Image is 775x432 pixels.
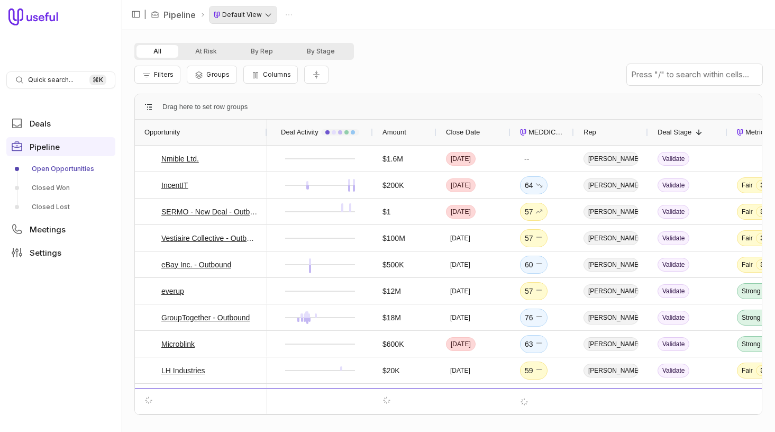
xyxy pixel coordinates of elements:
span: Validate [658,364,689,377]
time: [DATE] [450,366,470,375]
div: $18M [382,311,401,324]
input: Press "/" to search within cells... [627,64,762,85]
span: Validate [658,152,689,166]
a: LH Industries [161,364,205,377]
a: GroupTogether - Outbound [161,311,250,324]
div: 57 [525,205,543,218]
button: Collapse all rows [304,66,329,84]
div: $1 [382,205,391,218]
span: [PERSON_NAME] [583,258,639,272]
div: -- [524,152,529,165]
a: everup [161,285,184,298]
button: All [136,45,178,58]
div: 64 [525,179,543,192]
a: Closed Won [6,179,115,196]
span: Strong [742,393,760,401]
div: 59 [525,364,543,377]
span: [PERSON_NAME] [583,231,639,245]
a: Pipeline [163,8,196,21]
span: Validate [658,178,689,192]
div: $500K [382,258,404,271]
span: Deal Activity [281,126,318,139]
span: Meetings [30,226,66,233]
span: No change [535,232,543,245]
span: 3.0 [756,180,774,191]
span: Settings [30,249,61,257]
time: [DATE] [450,287,470,295]
div: $20K [382,364,400,377]
div: MEDDICC Score [520,120,564,145]
span: Deal Stage [658,126,691,139]
span: No change [535,258,543,271]
a: Pipeline [6,137,115,156]
span: 3.0 [756,365,774,376]
span: [PERSON_NAME] [583,311,639,325]
a: Open Opportunities [6,160,115,177]
time: [DATE] [450,234,470,242]
time: [DATE] [450,313,470,322]
time: [DATE] [451,155,471,163]
button: Group Pipeline [187,66,236,84]
span: MEDDICC Score [528,126,564,139]
span: Fair [742,208,753,216]
span: Opportunity [144,126,180,139]
time: [DATE] [451,393,471,401]
button: Columns [243,66,298,84]
div: 57 [525,285,543,298]
span: [PERSON_NAME] [583,205,639,219]
span: Pipeline [30,143,60,151]
kbd: ⌘ K [89,75,106,85]
span: No change [535,391,543,403]
div: 63 [525,338,543,350]
span: No change [535,364,543,377]
a: Deals [6,114,115,133]
span: Rep [583,126,596,139]
a: Microblink [161,338,195,350]
div: $600K [382,338,404,350]
span: Quick search... [28,76,74,84]
span: Filters [154,70,174,78]
span: Validate [658,231,689,245]
span: Fair [742,260,753,269]
a: IncentIT [161,179,188,192]
span: [PERSON_NAME] [583,152,639,166]
span: Fair [742,181,753,190]
span: Close Date [446,126,480,139]
span: Strong [742,287,760,295]
a: SERMO - New Deal - Outbound [161,205,258,218]
span: No change [535,311,543,324]
span: [PERSON_NAME] [583,284,639,298]
span: No change [535,285,543,298]
span: [PERSON_NAME] [583,337,639,351]
span: 3.0 [756,259,774,270]
a: Meetings [6,220,115,239]
div: 76 [525,311,543,324]
div: $7M [382,391,397,403]
div: $100M [382,232,405,245]
span: No change [535,338,543,350]
span: Strong [742,313,760,322]
span: Deals [30,120,51,128]
span: | [144,8,147,21]
button: By Stage [290,45,352,58]
div: $12M [382,285,401,298]
span: [PERSON_NAME] [583,364,639,377]
span: [PERSON_NAME] [583,178,639,192]
span: Metrics [745,126,768,139]
a: eBay Inc. - Outbound [161,258,231,271]
span: Validate [658,311,689,325]
div: 57 [525,232,543,245]
time: [DATE] [451,208,471,216]
time: [DATE] [451,340,471,348]
button: At Risk [178,45,234,58]
span: Fair [742,366,753,375]
span: Validate [658,337,689,351]
button: By Rep [234,45,290,58]
span: Validate [658,258,689,272]
div: $1.6M [382,152,403,165]
span: Amount [382,126,406,139]
span: Fair [742,234,753,242]
time: [DATE] [451,181,471,190]
span: 3.0 [756,206,774,217]
a: Settings [6,243,115,262]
